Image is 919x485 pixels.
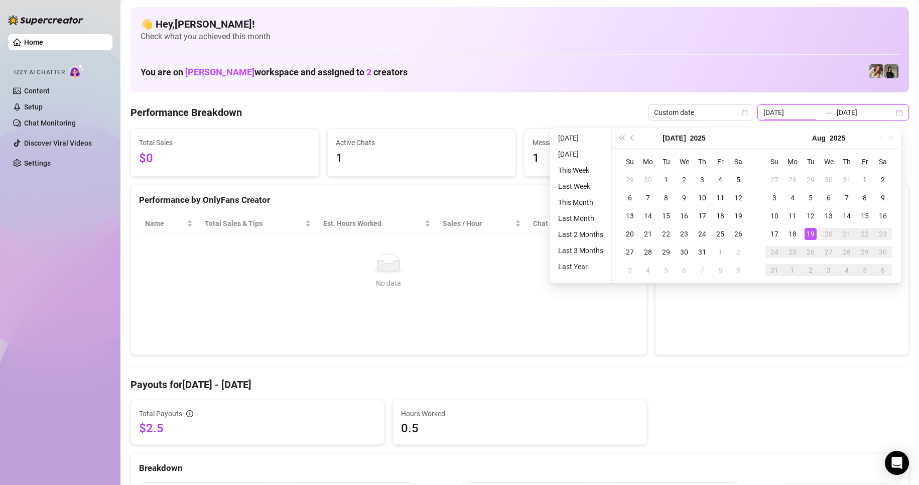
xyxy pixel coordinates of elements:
[884,64,898,78] img: Anna
[554,164,607,176] li: This Week
[642,174,654,186] div: 30
[802,261,820,279] td: 2025-09-02
[533,218,624,229] span: Chat Conversion
[732,174,744,186] div: 5
[732,246,744,258] div: 2
[859,210,871,222] div: 15
[786,174,799,186] div: 28
[554,196,607,208] li: This Month
[820,261,838,279] td: 2025-09-03
[869,64,883,78] img: Paige
[533,137,704,148] span: Messages Sent
[786,228,799,240] div: 18
[624,192,636,204] div: 6
[711,243,729,261] td: 2025-08-01
[639,261,657,279] td: 2025-08-04
[885,451,909,475] div: Open Intercom Messenger
[783,243,802,261] td: 2025-08-25
[877,228,889,240] div: 23
[690,128,706,148] button: Choose a year
[765,225,783,243] td: 2025-08-17
[805,228,817,240] div: 19
[621,189,639,207] td: 2025-07-06
[145,218,185,229] span: Name
[657,243,675,261] td: 2025-07-29
[663,128,686,148] button: Choose a month
[825,108,833,116] span: to
[141,17,899,31] h4: 👋 Hey, [PERSON_NAME] !
[856,207,874,225] td: 2025-08-15
[696,210,708,222] div: 17
[639,207,657,225] td: 2025-07-14
[802,225,820,243] td: 2025-08-19
[820,207,838,225] td: 2025-08-13
[660,264,672,276] div: 5
[768,264,780,276] div: 31
[841,174,853,186] div: 31
[729,207,747,225] td: 2025-07-19
[823,174,835,186] div: 30
[657,153,675,171] th: Tu
[856,171,874,189] td: 2025-08-01
[693,243,711,261] td: 2025-07-31
[554,148,607,160] li: [DATE]
[675,189,693,207] td: 2025-07-09
[533,149,704,168] span: 1
[554,245,607,257] li: Last 3 Months
[856,261,874,279] td: 2025-09-05
[660,210,672,222] div: 15
[711,225,729,243] td: 2025-07-25
[714,174,726,186] div: 4
[768,228,780,240] div: 17
[639,153,657,171] th: Mo
[139,193,638,207] div: Performance by OnlyFans Creator
[711,207,729,225] td: 2025-07-18
[139,420,376,436] span: $2.5
[554,212,607,224] li: Last Month
[660,228,672,240] div: 22
[783,225,802,243] td: 2025-08-18
[657,171,675,189] td: 2025-07-01
[838,171,856,189] td: 2025-07-31
[802,207,820,225] td: 2025-08-12
[823,210,835,222] div: 13
[675,261,693,279] td: 2025-08-06
[693,189,711,207] td: 2025-07-10
[823,264,835,276] div: 3
[859,246,871,258] div: 29
[675,225,693,243] td: 2025-07-23
[14,68,65,77] span: Izzy AI Chatter
[820,171,838,189] td: 2025-07-30
[841,228,853,240] div: 21
[786,264,799,276] div: 1
[742,109,748,115] span: calendar
[765,261,783,279] td: 2025-08-31
[624,228,636,240] div: 20
[874,189,892,207] td: 2025-08-09
[678,246,690,258] div: 30
[639,225,657,243] td: 2025-07-21
[838,243,856,261] td: 2025-08-28
[624,210,636,222] div: 13
[149,278,628,289] div: No data
[657,225,675,243] td: 2025-07-22
[714,246,726,258] div: 1
[856,189,874,207] td: 2025-08-08
[711,189,729,207] td: 2025-07-11
[877,174,889,186] div: 2
[838,261,856,279] td: 2025-09-04
[859,228,871,240] div: 22
[554,261,607,273] li: Last Year
[660,174,672,186] div: 1
[877,246,889,258] div: 30
[856,225,874,243] td: 2025-08-22
[714,192,726,204] div: 11
[130,105,242,119] h4: Performance Breakdown
[642,210,654,222] div: 14
[877,264,889,276] div: 6
[841,192,853,204] div: 7
[554,132,607,144] li: [DATE]
[437,214,527,233] th: Sales / Hour
[859,264,871,276] div: 5
[199,214,317,233] th: Total Sales & Tips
